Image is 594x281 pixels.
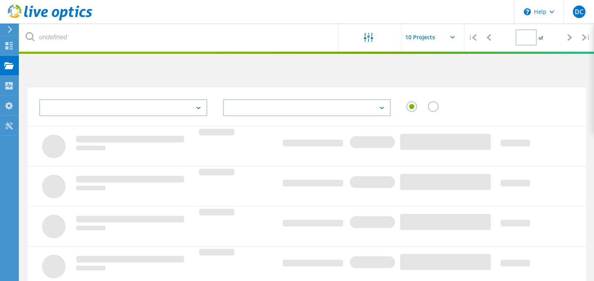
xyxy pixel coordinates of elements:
[524,8,531,15] svg: \n
[578,24,594,51] div: |
[8,16,92,22] a: Live Optics Dashboard
[20,24,339,51] input: undefined
[574,9,583,15] span: DC
[464,24,481,51] div: |
[539,35,543,41] span: of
